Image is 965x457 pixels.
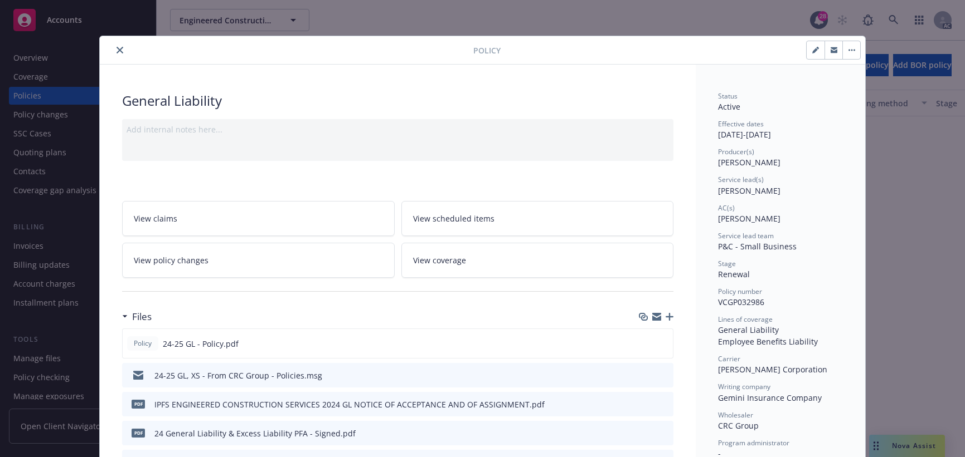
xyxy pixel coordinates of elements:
span: P&C - Small Business [718,241,797,252]
span: View claims [134,213,177,224]
span: Producer(s) [718,147,754,156]
span: AC(s) [718,203,735,213]
div: General Liability [122,91,673,110]
span: Lines of coverage [718,315,773,324]
span: Writing company [718,382,770,391]
button: close [113,43,127,57]
button: download file [641,338,649,350]
button: preview file [658,338,668,350]
span: Carrier [718,354,740,363]
span: VCGP032986 [718,297,764,307]
span: CRC Group [718,420,759,431]
span: Status [718,91,738,101]
span: Service lead(s) [718,175,764,184]
a: View claims [122,201,395,236]
a: View coverage [401,243,674,278]
span: Renewal [718,269,750,279]
span: [PERSON_NAME] [718,157,780,168]
span: [PERSON_NAME] [718,213,780,224]
a: View policy changes [122,243,395,278]
span: Effective dates [718,119,764,129]
div: IPFS ENGINEERED CONSTRUCTION SERVICES 2024 GL NOTICE OF ACCEPTANCE AND OF ASSIGNMENT.pdf [154,399,545,410]
span: Wholesaler [718,410,753,420]
div: General Liability [718,324,843,336]
span: Policy number [718,287,762,296]
div: [DATE] - [DATE] [718,119,843,140]
span: pdf [132,400,145,408]
span: Gemini Insurance Company [718,392,822,403]
span: Service lead team [718,231,774,240]
button: download file [641,399,650,410]
span: Policy [473,45,501,56]
div: 24-25 GL, XS - From CRC Group - Policies.msg [154,370,322,381]
span: View scheduled items [413,213,494,224]
span: Program administrator [718,438,789,448]
button: download file [641,427,650,439]
span: [PERSON_NAME] [718,185,780,196]
button: download file [641,370,650,381]
div: Files [122,309,152,324]
span: View policy changes [134,254,208,266]
div: 24 General Liability & Excess Liability PFA - Signed.pdf [154,427,356,439]
span: 24-25 GL - Policy.pdf [163,338,239,350]
span: [PERSON_NAME] Corporation [718,364,827,375]
span: pdf [132,429,145,437]
div: Employee Benefits Liability [718,336,843,347]
a: View scheduled items [401,201,674,236]
h3: Files [132,309,152,324]
button: preview file [659,370,669,381]
button: preview file [659,399,669,410]
span: View coverage [413,254,466,266]
span: Active [718,101,740,112]
span: Policy [132,338,154,348]
div: Add internal notes here... [127,124,669,135]
span: Stage [718,259,736,268]
button: preview file [659,427,669,439]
